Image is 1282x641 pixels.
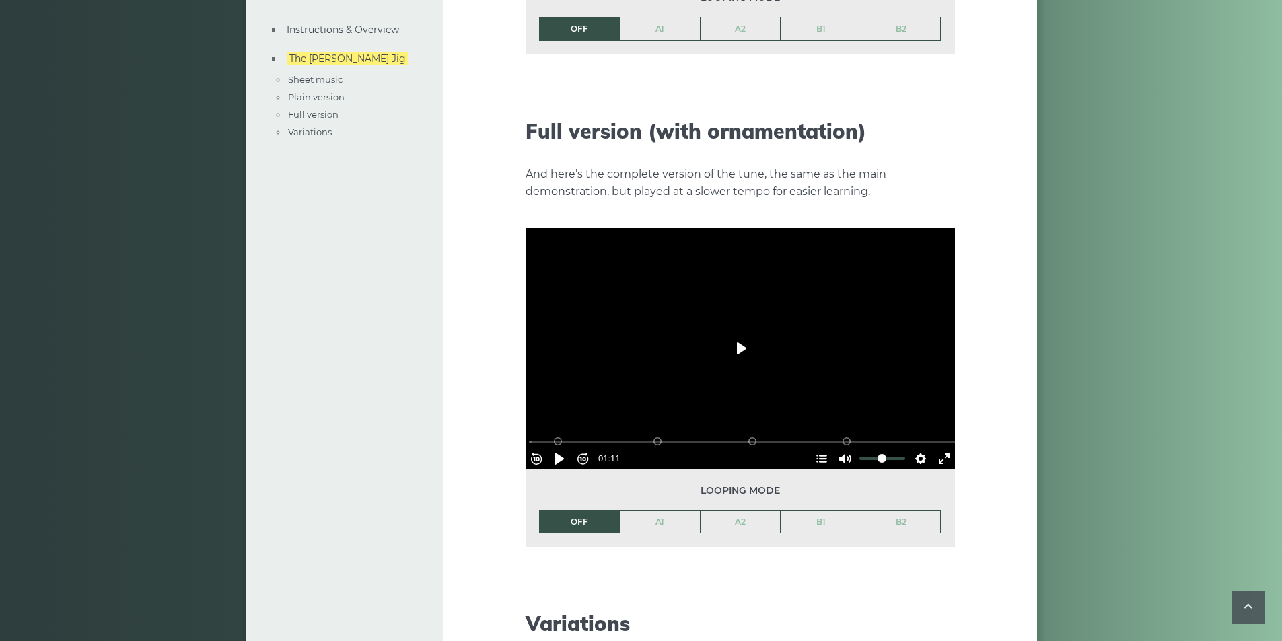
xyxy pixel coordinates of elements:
span: Looping mode [539,483,941,498]
a: A2 [701,17,781,40]
a: Full version [288,109,339,120]
a: B1 [781,17,861,40]
a: Variations [288,126,332,137]
a: B1 [781,511,861,533]
a: A1 [620,511,700,533]
a: The [PERSON_NAME] Jig [287,52,408,65]
a: Instructions & Overview [287,24,399,36]
h2: Variations [526,611,955,636]
a: B2 [861,17,941,40]
a: A1 [620,17,700,40]
a: B2 [861,511,941,533]
a: Sheet music [288,74,343,85]
p: And here’s the complete version of the tune, the same as the main demonstration, but played at a ... [526,165,955,200]
a: A2 [701,511,781,533]
a: Plain version [288,91,345,102]
h2: Full version (with ornamentation) [526,119,955,143]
